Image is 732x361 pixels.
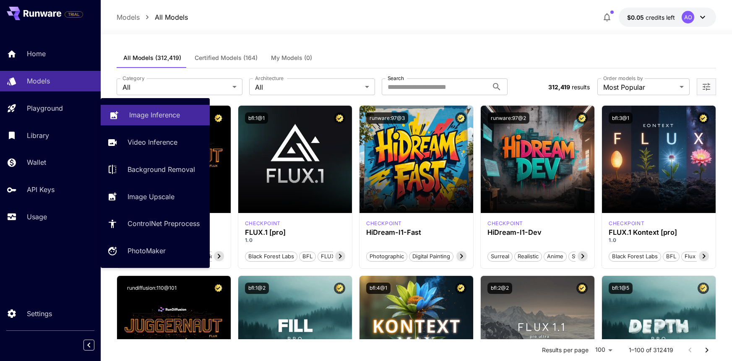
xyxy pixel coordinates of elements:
[576,283,588,294] button: Certified Model – Vetted for best performance and includes a commercial license.
[487,283,512,294] button: bfl:2@2
[83,340,94,351] button: Collapse sidebar
[27,130,49,140] p: Library
[366,283,391,294] button: bfl:4@1
[65,9,83,19] span: Add your payment card to enable full platform functionality.
[609,220,644,227] div: FLUX.1 Kontext [pro]
[569,252,595,261] span: Stylized
[487,220,523,227] div: HiDream Dev
[255,82,362,92] span: All
[124,283,180,294] button: rundiffusion:110@101
[27,76,50,86] p: Models
[609,112,633,124] button: bfl:3@1
[27,157,46,167] p: Wallet
[488,252,512,261] span: Surreal
[128,192,175,202] p: Image Upscale
[388,75,404,82] label: Search
[455,283,466,294] button: Certified Model – Vetted for best performance and includes a commercial license.
[627,13,675,22] div: $0.05
[366,229,466,236] h3: HiDream-I1-Fast
[27,309,52,319] p: Settings
[627,14,646,21] span: $0.05
[663,252,679,261] span: BFL
[698,112,709,124] button: Certified Model – Vetted for best performance and includes a commercial license.
[101,213,210,234] a: ControlNet Preprocess
[455,112,466,124] button: Certified Model – Vetted for best performance and includes a commercial license.
[27,184,55,195] p: API Keys
[646,14,675,21] span: credits left
[128,246,166,256] p: PhotoMaker
[90,338,101,353] div: Collapse sidebar
[271,54,312,62] span: My Models (0)
[101,159,210,180] a: Background Removal
[487,229,588,236] h3: HiDream-I1-Dev
[123,54,181,62] span: All Models (312,419)
[195,54,258,62] span: Certified Models (164)
[682,11,694,23] div: AO
[128,218,200,229] p: ControlNet Preprocess
[366,220,402,227] p: checkpoint
[245,220,281,227] p: checkpoint
[300,252,315,261] span: BFL
[245,220,281,227] div: fluxpro
[619,8,716,27] button: $0.05
[609,236,709,244] p: 1.0
[122,75,145,82] label: Category
[487,112,529,124] button: runware:97@2
[128,164,195,174] p: Background Removal
[366,220,402,227] div: HiDream Fast
[101,186,210,207] a: Image Upscale
[129,110,180,120] p: Image Inference
[334,283,345,294] button: Certified Model – Vetted for best performance and includes a commercial license.
[101,105,210,125] a: Image Inference
[213,283,224,294] button: Certified Model – Vetted for best performance and includes a commercial license.
[122,82,229,92] span: All
[487,220,523,227] p: checkpoint
[629,346,673,354] p: 1–100 of 312419
[698,342,715,358] button: Go to next page
[542,346,589,354] p: Results per page
[367,252,407,261] span: Photographic
[245,283,269,294] button: bfl:1@2
[101,241,210,261] a: PhotoMaker
[698,283,709,294] button: Certified Model – Vetted for best performance and includes a commercial license.
[609,229,709,236] h3: FLUX.1 Kontext [pro]
[701,82,711,92] button: Open more filters
[27,212,47,222] p: Usage
[27,103,63,113] p: Playground
[213,112,224,124] button: Certified Model – Vetted for best performance and includes a commercial license.
[245,229,345,236] h3: FLUX.1 [pro]
[409,252,453,261] span: Digital Painting
[245,252,297,261] span: Black Forest Labs
[592,344,615,356] div: 100
[128,137,177,147] p: Video Inference
[366,112,408,124] button: runware:97@3
[155,12,188,22] p: All Models
[609,283,633,294] button: bfl:1@5
[576,112,588,124] button: Certified Model – Vetted for best performance and includes a commercial license.
[572,83,590,91] span: results
[609,252,661,261] span: Black Forest Labs
[544,252,566,261] span: Anime
[515,252,542,261] span: Realistic
[245,236,345,244] p: 1.0
[603,75,643,82] label: Order models by
[609,220,644,227] p: checkpoint
[682,252,720,261] span: Flux Kontext
[334,112,345,124] button: Certified Model – Vetted for best performance and includes a commercial license.
[65,11,83,18] span: TRIAL
[548,83,570,91] span: 312,419
[245,112,268,124] button: bfl:1@1
[101,132,210,153] a: Video Inference
[117,12,140,22] p: Models
[27,49,46,59] p: Home
[318,252,356,261] span: FLUX.1 [pro]
[117,12,188,22] nav: breadcrumb
[603,82,676,92] span: Most Popular
[255,75,284,82] label: Architecture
